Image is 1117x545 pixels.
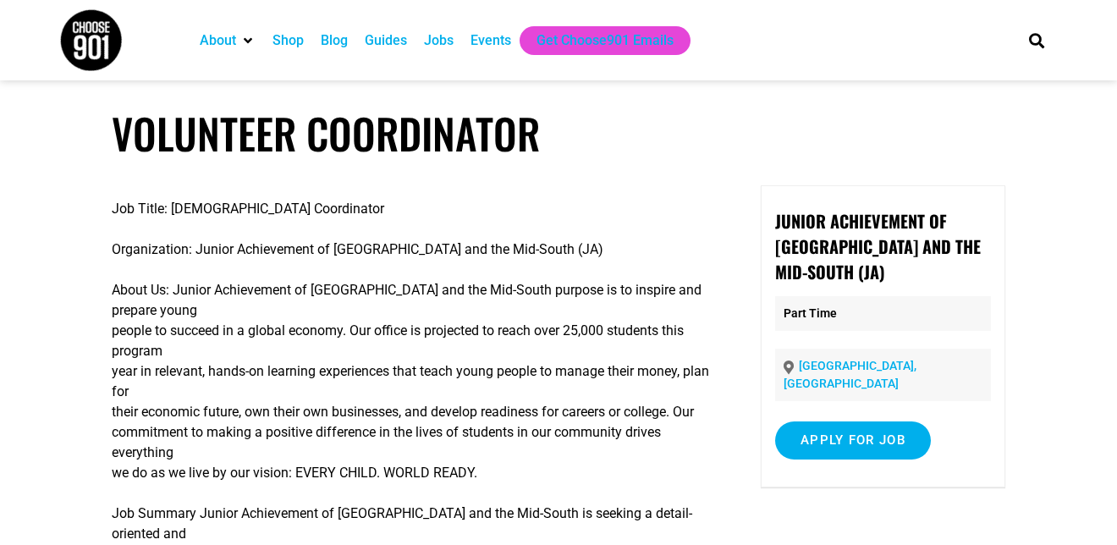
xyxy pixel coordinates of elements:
[775,296,991,331] p: Part Time
[191,26,1000,55] nav: Main nav
[112,239,716,260] p: Organization: Junior Achievement of [GEOGRAPHIC_DATA] and the Mid-South (JA)
[112,280,716,483] p: About Us: Junior Achievement of [GEOGRAPHIC_DATA] and the Mid-South purpose is to inspire and pre...
[272,30,304,51] a: Shop
[470,30,511,51] a: Events
[321,30,348,51] a: Blog
[424,30,454,51] a: Jobs
[1023,26,1051,54] div: Search
[200,30,236,51] a: About
[191,26,264,55] div: About
[112,199,716,219] p: Job Title: [DEMOGRAPHIC_DATA] Coordinator
[536,30,674,51] a: Get Choose901 Emails
[365,30,407,51] a: Guides
[112,108,1005,158] h1: Volunteer Coordinator
[784,359,916,390] a: [GEOGRAPHIC_DATA], [GEOGRAPHIC_DATA]
[775,208,981,284] strong: Junior Achievement of [GEOGRAPHIC_DATA] and the Mid-South (JA)
[775,421,931,460] input: Apply for job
